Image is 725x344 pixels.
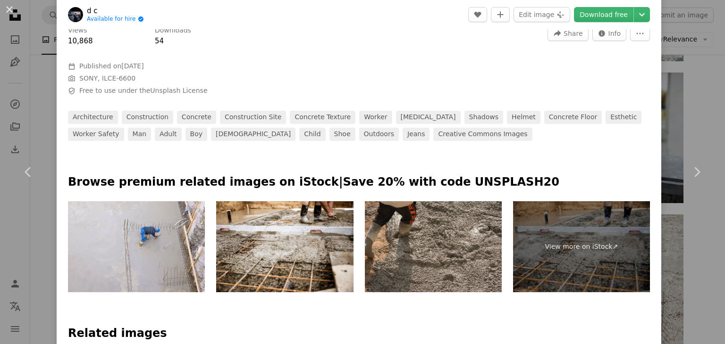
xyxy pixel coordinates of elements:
a: Download free [574,7,633,22]
a: Available for hire [87,16,144,23]
img: Concrete worker [365,201,502,293]
button: Add to Collection [491,7,510,22]
span: Info [608,26,621,41]
a: Next [668,127,725,217]
a: concrete [177,111,216,124]
a: d c [87,6,144,16]
a: outdoors [359,128,399,141]
button: SONY, ILCE-6600 [79,74,135,83]
button: Edit image [514,7,570,22]
button: Stats about this image [592,26,627,41]
a: [DEMOGRAPHIC_DATA] [211,128,295,141]
span: 54 [155,37,164,45]
a: adult [155,128,181,141]
a: concrete floor [544,111,602,124]
img: Worker is polishing concrete [68,201,205,293]
a: worker safety [68,128,124,141]
a: helmet [507,111,540,124]
a: architecture [68,111,118,124]
h3: Views [68,26,87,35]
a: man [128,128,152,141]
span: 10,868 [68,37,93,45]
a: [MEDICAL_DATA] [396,111,461,124]
a: jeans [403,128,430,141]
time: January 17, 2023 at 11:46:23 PM GMT+5:30 [121,62,143,70]
a: shadows [464,111,504,124]
span: Published on [79,62,144,70]
button: Share this image [548,26,588,41]
a: shoe [329,128,355,141]
span: Share [564,26,582,41]
a: construction site [220,111,286,124]
img: Go to d c's profile [68,7,83,22]
a: construction [122,111,173,124]
button: Like [468,7,487,22]
a: Unsplash License [150,87,207,94]
span: Free to use under the [79,86,208,96]
a: concrete texture [290,111,355,124]
a: child [299,128,325,141]
button: More Actions [630,26,650,41]
p: Browse premium related images on iStock | Save 20% with code UNSPLASH20 [68,175,650,190]
h4: Related images [68,326,650,341]
button: Choose download size [634,7,650,22]
img: Wire mesh in building foundation [216,201,353,293]
a: Creative Commons images [433,128,532,141]
a: esthetic [606,111,641,124]
a: worker [359,111,392,124]
h3: Downloads [155,26,191,35]
a: View more on iStock↗ [513,201,650,293]
a: boy [185,128,207,141]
